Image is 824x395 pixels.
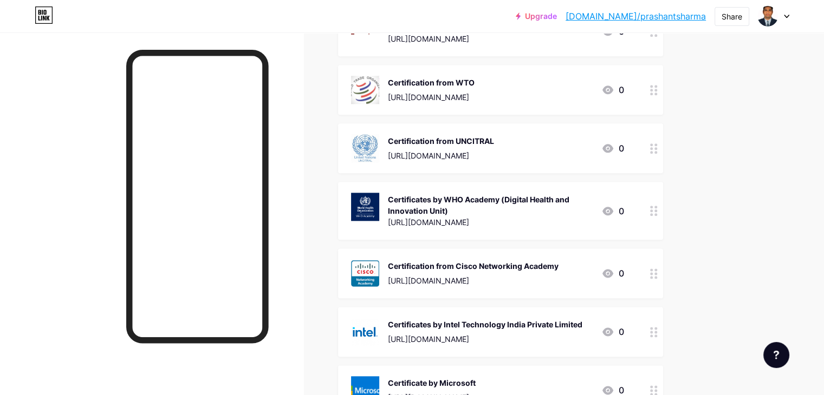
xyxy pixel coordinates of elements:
[351,193,379,221] img: Certificates by WHO Academy (Digital Health and Innovation Unit)
[351,76,379,104] img: Certification from WTO
[516,12,557,21] a: Upgrade
[388,77,475,88] div: Certification from WTO
[757,6,778,27] img: prashantsharma
[601,205,624,218] div: 0
[388,260,559,272] div: Certification from Cisco Networking Academy
[566,10,706,23] a: [DOMAIN_NAME]/prashantsharma
[601,142,624,155] div: 0
[388,319,582,330] div: Certificates by Intel Technology India Private Limited
[388,33,536,44] div: [URL][DOMAIN_NAME]
[351,259,379,287] img: Certification from Cisco Networking Academy
[601,267,624,280] div: 0
[351,134,379,162] img: Certification from UNCITRAL
[351,318,379,346] img: Certificates by Intel Technology India Private Limited
[388,216,593,228] div: [URL][DOMAIN_NAME]
[388,91,475,103] div: [URL][DOMAIN_NAME]
[722,11,742,22] div: Share
[388,377,476,389] div: Certificate by Microsoft
[388,135,494,147] div: Certification from UNCITRAL
[388,150,494,161] div: [URL][DOMAIN_NAME]
[388,333,582,345] div: [URL][DOMAIN_NAME]
[388,275,559,286] div: [URL][DOMAIN_NAME]
[601,325,624,338] div: 0
[388,194,593,216] div: Certificates by WHO Academy (Digital Health and Innovation Unit)
[601,83,624,96] div: 0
